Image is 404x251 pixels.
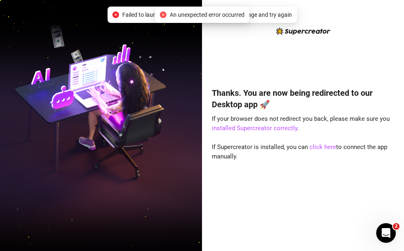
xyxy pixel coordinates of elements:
a: click here [310,143,336,151]
span: close-circle [160,11,166,18]
span: If your browser does not redirect you back, please make sure you . [212,115,390,132]
span: Failed to launch desktop app. Please refresh the page and try again [122,10,292,19]
a: installed Supercreator correctly [212,124,297,132]
img: logo-BBDzfeDw.svg [276,27,330,35]
span: If Supercreator is installed, you can to connect the app manually. [212,143,387,161]
span: 2 [393,223,400,230]
span: close-circle [112,11,119,18]
span: An unexpected error occurred [170,10,245,19]
h4: Thanks. You are now being redirected to our Desktop app 🚀 [212,87,394,110]
iframe: Intercom live chat [376,223,396,243]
